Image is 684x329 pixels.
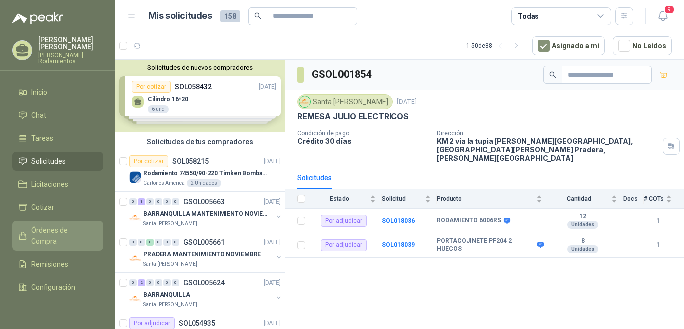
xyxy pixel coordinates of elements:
b: 1 [644,240,672,250]
p: KM 2 vía la tupia [PERSON_NAME][GEOGRAPHIC_DATA], [GEOGRAPHIC_DATA][PERSON_NAME] Pradera , [PERSO... [437,137,659,162]
div: 0 [146,279,154,286]
img: Logo peakr [12,12,63,24]
a: Cotizar [12,198,103,217]
div: 8 [146,239,154,246]
div: 0 [129,279,137,286]
a: Licitaciones [12,175,103,194]
div: 2 Unidades [187,179,221,187]
p: Santa [PERSON_NAME] [143,220,197,228]
div: 0 [129,198,137,205]
p: SOL054935 [179,320,215,327]
p: SOL058215 [172,158,209,165]
p: [DATE] [264,238,281,247]
b: 1 [644,216,672,226]
a: 0 2 0 0 0 0 GSOL005624[DATE] Company LogoBARRANQUILLASanta [PERSON_NAME] [129,277,283,309]
span: Chat [31,110,46,121]
span: Estado [311,195,368,202]
a: Solicitudes [12,152,103,171]
a: Órdenes de Compra [12,221,103,251]
a: SOL018039 [382,241,415,248]
div: Por adjudicar [321,239,367,251]
div: 0 [155,279,162,286]
img: Company Logo [129,171,141,183]
div: 0 [155,198,162,205]
span: 158 [220,10,240,22]
p: [DATE] [264,278,281,288]
a: 0 0 8 0 0 0 GSOL005661[DATE] Company LogoPRADERA MANTENIMIENTO NOVIEMBRESanta [PERSON_NAME] [129,236,283,268]
a: Remisiones [12,255,103,274]
p: [DATE] [397,97,417,107]
span: Configuración [31,282,75,293]
h3: GSOL001854 [312,67,373,82]
p: Condición de pago [297,130,429,137]
div: Todas [518,11,539,22]
p: Rodamiento 74550/90-220 Timken BombaVG40 [143,169,268,178]
img: Company Logo [129,252,141,264]
b: PORTACOJINETE PF204 2 HUECOS [437,237,535,253]
h1: Mis solicitudes [148,9,212,23]
b: RODAMIENTO 6006RS [437,217,501,225]
p: GSOL005661 [183,239,225,246]
img: Company Logo [129,293,141,305]
button: No Leídos [613,36,672,55]
p: BARRANQUILLA MANTENIMIENTO NOVIEMBRE [143,209,268,219]
a: 0 1 0 0 0 0 GSOL005663[DATE] Company LogoBARRANQUILLA MANTENIMIENTO NOVIEMBRESanta [PERSON_NAME] [129,196,283,228]
th: Solicitud [382,189,437,209]
th: Docs [623,189,644,209]
p: REMESA JULIO ELECTRICOS [297,111,409,122]
p: [DATE] [264,319,281,328]
p: PRADERA MANTENIMIENTO NOVIEMBRE [143,250,261,259]
th: Producto [437,189,548,209]
a: Chat [12,106,103,125]
p: [PERSON_NAME] Rodamientos [38,52,103,64]
img: Company Logo [299,96,310,107]
span: Tareas [31,133,53,144]
th: Estado [311,189,382,209]
div: Por cotizar [129,155,168,167]
div: 0 [163,239,171,246]
a: SOL018036 [382,217,415,224]
a: Manuales y ayuda [12,301,103,320]
span: Remisiones [31,259,68,270]
div: Solicitudes de tus compradores [115,132,285,151]
span: Órdenes de Compra [31,225,94,247]
span: search [549,71,556,78]
span: Cantidad [548,195,609,202]
div: Solicitudes [297,172,332,183]
span: Inicio [31,87,47,98]
img: Company Logo [129,212,141,224]
div: Solicitudes de nuevos compradoresPor cotizarSOL058432[DATE] Cilindro 16*206 undPor cotizarSOL0560... [115,60,285,132]
span: Licitaciones [31,179,68,190]
div: 0 [172,198,179,205]
div: Unidades [567,221,598,229]
p: GSOL005663 [183,198,225,205]
span: # COTs [644,195,664,202]
div: 0 [155,239,162,246]
p: Santa [PERSON_NAME] [143,260,197,268]
p: Santa [PERSON_NAME] [143,301,197,309]
p: [PERSON_NAME] [PERSON_NAME] [38,36,103,50]
div: 0 [163,279,171,286]
div: 1 - 50 de 88 [466,38,524,54]
b: 12 [548,213,617,221]
div: 0 [172,239,179,246]
div: 0 [172,279,179,286]
span: Solicitud [382,195,423,202]
button: 9 [654,7,672,25]
p: GSOL005624 [183,279,225,286]
a: Tareas [12,129,103,148]
span: Producto [437,195,534,202]
span: Solicitudes [31,156,66,167]
p: Dirección [437,130,659,137]
th: Cantidad [548,189,623,209]
div: 0 [129,239,137,246]
div: 0 [163,198,171,205]
p: Cartones America [143,179,185,187]
span: search [254,12,261,19]
button: Solicitudes de nuevos compradores [119,64,281,71]
span: Cotizar [31,202,54,213]
th: # COTs [644,189,684,209]
p: Crédito 30 días [297,137,429,145]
